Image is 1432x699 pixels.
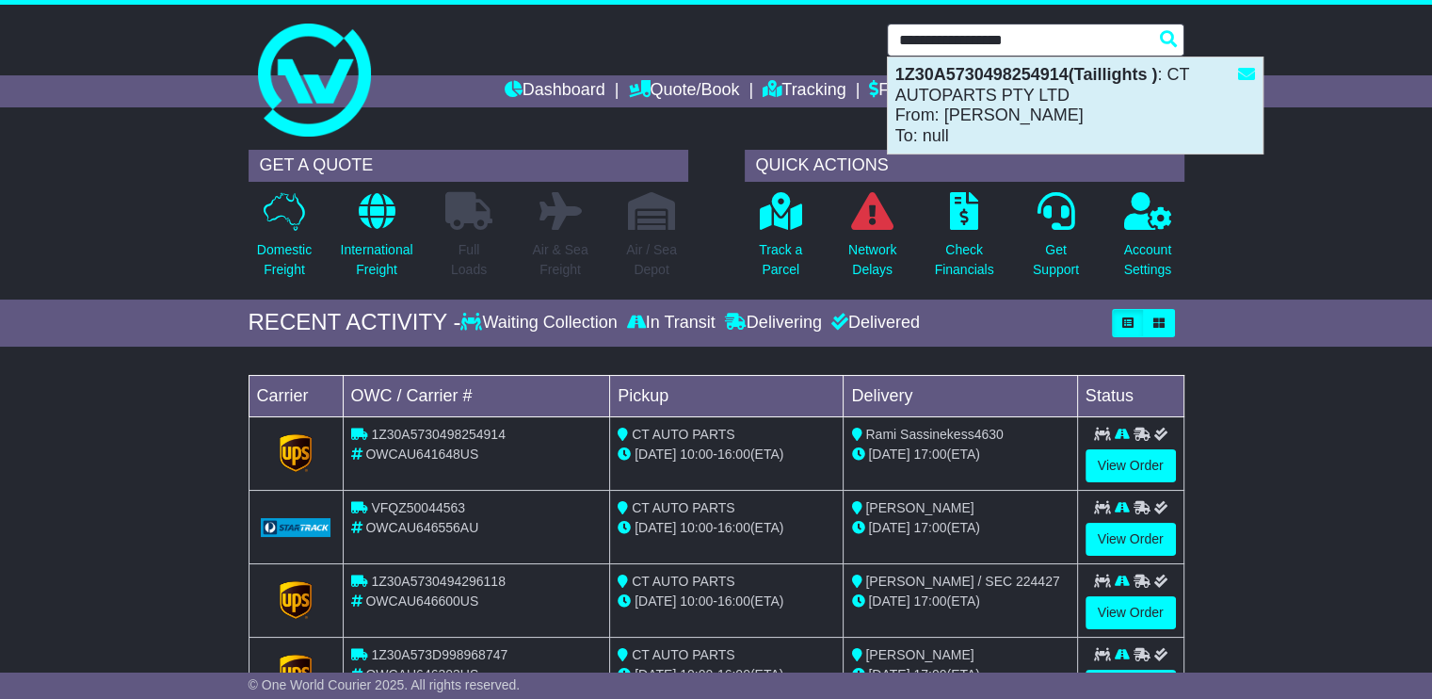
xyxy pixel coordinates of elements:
[280,655,312,692] img: GetCarrierServiceLogo
[256,191,313,290] a: DomesticFreight
[827,313,920,333] div: Delivered
[869,75,955,107] a: Financials
[913,593,946,609] span: 17:00
[1124,240,1172,280] p: Account Settings
[934,191,995,290] a: CheckFinancials
[371,647,507,662] span: 1Z30A573D998968747
[371,574,505,589] span: 1Z30A5730494296118
[680,520,713,535] span: 10:00
[249,150,688,182] div: GET A QUOTE
[758,191,803,290] a: Track aParcel
[865,647,973,662] span: [PERSON_NAME]
[680,447,713,462] span: 10:00
[865,574,1059,589] span: [PERSON_NAME] / SEC 224427
[1086,596,1176,629] a: View Order
[371,500,465,515] span: VFQZ50044563
[851,518,1069,538] div: (ETA)
[618,445,835,464] div: - (ETA)
[680,593,713,609] span: 10:00
[1033,240,1079,280] p: Get Support
[610,375,844,416] td: Pickup
[628,75,739,107] a: Quote/Book
[249,309,461,336] div: RECENT ACTIVITY -
[868,520,909,535] span: [DATE]
[618,665,835,685] div: - (ETA)
[868,447,909,462] span: [DATE]
[632,500,734,515] span: CT AUTO PARTS
[371,427,505,442] span: 1Z30A5730498254914
[851,445,1069,464] div: (ETA)
[339,191,413,290] a: InternationalFreight
[680,667,713,682] span: 10:00
[935,240,994,280] p: Check Financials
[851,592,1069,611] div: (ETA)
[365,593,478,609] span: OWCAU646600US
[717,520,750,535] span: 16:00
[745,150,1184,182] div: QUICK ACTIONS
[913,520,946,535] span: 17:00
[340,240,412,280] p: International Freight
[865,427,1003,442] span: Rami Sassinekess4630
[635,447,676,462] span: [DATE]
[895,65,1158,84] strong: 1Z30A5730498254914(Taillights )
[632,427,734,442] span: CT AUTO PARTS
[717,667,750,682] span: 16:00
[720,313,827,333] div: Delivering
[632,647,734,662] span: CT AUTO PARTS
[1032,191,1080,290] a: GetSupport
[1086,523,1176,556] a: View Order
[635,593,676,609] span: [DATE]
[868,667,909,682] span: [DATE]
[632,574,734,589] span: CT AUTO PARTS
[847,191,897,290] a: NetworkDelays
[868,593,909,609] span: [DATE]
[1077,375,1183,416] td: Status
[635,667,676,682] span: [DATE]
[913,667,946,682] span: 17:00
[532,240,587,280] p: Air & Sea Freight
[913,447,946,462] span: 17:00
[717,593,750,609] span: 16:00
[445,240,492,280] p: Full Loads
[249,375,343,416] td: Carrier
[888,57,1263,154] div: : CT AUTOPARTS PTY LTD From: [PERSON_NAME] To: null
[622,313,720,333] div: In Transit
[1123,191,1173,290] a: AccountSettings
[505,75,605,107] a: Dashboard
[365,520,478,535] span: OWCAU646556AU
[618,592,835,611] div: - (ETA)
[249,677,521,692] span: © One World Courier 2025. All rights reserved.
[763,75,845,107] a: Tracking
[365,667,478,682] span: OWCAU646303US
[717,447,750,462] span: 16:00
[844,375,1077,416] td: Delivery
[460,313,621,333] div: Waiting Collection
[618,518,835,538] div: - (ETA)
[759,240,802,280] p: Track a Parcel
[848,240,896,280] p: Network Delays
[280,581,312,619] img: GetCarrierServiceLogo
[280,434,312,472] img: GetCarrierServiceLogo
[1086,449,1176,482] a: View Order
[365,447,478,462] span: OWCAU641648US
[343,375,610,416] td: OWC / Carrier #
[261,518,331,537] img: GetCarrierServiceLogo
[257,240,312,280] p: Domestic Freight
[851,665,1069,685] div: (ETA)
[635,520,676,535] span: [DATE]
[626,240,677,280] p: Air / Sea Depot
[865,500,973,515] span: [PERSON_NAME]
